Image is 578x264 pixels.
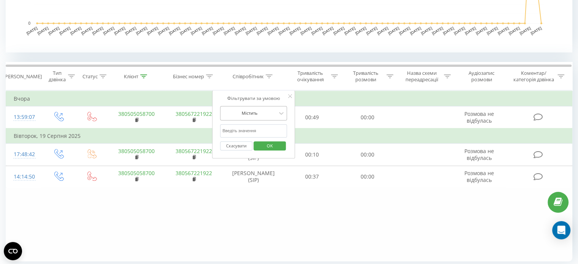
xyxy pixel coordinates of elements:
text: [DATE] [387,26,400,35]
text: [DATE] [497,26,510,35]
text: [DATE] [201,26,214,35]
td: 00:49 [285,106,340,129]
text: [DATE] [355,26,367,35]
span: Розмова не відбулась [464,110,494,124]
text: [DATE] [245,26,257,35]
text: [DATE] [486,26,499,35]
text: [DATE] [442,26,455,35]
text: [DATE] [453,26,466,35]
div: Open Intercom Messenger [552,221,570,239]
a: 380505058700 [118,147,155,155]
a: 380567221922 [176,169,212,177]
div: Статус [82,73,98,80]
text: [DATE] [146,26,159,35]
text: [DATE] [409,26,422,35]
text: [DATE] [333,26,345,35]
text: [DATE] [519,26,531,35]
text: [DATE] [300,26,312,35]
td: 00:00 [340,106,395,129]
div: Тривалість очікування [291,70,329,83]
div: Бізнес номер [173,73,204,80]
text: [DATE] [37,26,49,35]
a: 380567221922 [176,110,212,117]
text: [DATE] [135,26,148,35]
text: [DATE] [256,26,268,35]
text: [DATE] [475,26,488,35]
td: [PERSON_NAME] (SIP) [223,166,285,188]
td: 00:00 [340,166,395,188]
td: Вчора [6,91,572,106]
div: Коментар/категорія дзвінка [511,70,556,83]
text: [DATE] [344,26,356,35]
text: [DATE] [113,26,126,35]
div: Аудіозапис розмови [459,70,504,83]
div: Тривалість розмови [347,70,385,83]
div: Фільтрувати за умовою [220,95,287,102]
text: [DATE] [70,26,82,35]
text: [DATE] [278,26,290,35]
button: Скасувати [220,141,252,151]
text: [DATE] [377,26,389,35]
text: 0 [28,21,30,25]
text: [DATE] [420,26,433,35]
text: [DATE] [26,26,38,35]
div: 13:59:07 [14,110,34,125]
text: [DATE] [398,26,411,35]
span: Розмова не відбулась [464,147,494,161]
text: [DATE] [212,26,225,35]
a: 380505058700 [118,110,155,117]
text: [DATE] [431,26,444,35]
text: [DATE] [59,26,71,35]
a: 380567221922 [176,147,212,155]
text: [DATE] [190,26,203,35]
div: Співробітник [233,73,264,80]
span: OK [259,140,280,152]
div: Назва схеми переадресації [402,70,442,83]
text: [DATE] [81,26,93,35]
input: Введіть значення [220,124,287,138]
text: [DATE] [366,26,378,35]
div: Клієнт [124,73,138,80]
td: Вівторок, 19 Серпня 2025 [6,128,572,144]
div: 17:48:42 [14,147,34,162]
text: [DATE] [157,26,170,35]
button: Open CMP widget [4,242,22,260]
div: Тип дзвінка [48,70,66,83]
td: 00:10 [285,144,340,166]
button: OK [253,141,286,151]
text: [DATE] [321,26,334,35]
text: [DATE] [179,26,192,35]
text: [DATE] [508,26,521,35]
td: 00:00 [340,144,395,166]
text: [DATE] [267,26,279,35]
span: Розмова не відбулась [464,169,494,183]
text: [DATE] [124,26,137,35]
td: 00:37 [285,166,340,188]
div: 14:14:50 [14,169,34,184]
text: [DATE] [92,26,104,35]
text: [DATE] [310,26,323,35]
text: [DATE] [48,26,60,35]
text: [DATE] [103,26,115,35]
a: 380505058700 [118,169,155,177]
text: [DATE] [289,26,301,35]
div: [PERSON_NAME] [3,73,42,80]
text: [DATE] [234,26,247,35]
text: [DATE] [168,26,181,35]
text: [DATE] [530,26,542,35]
text: [DATE] [464,26,477,35]
text: [DATE] [223,26,236,35]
